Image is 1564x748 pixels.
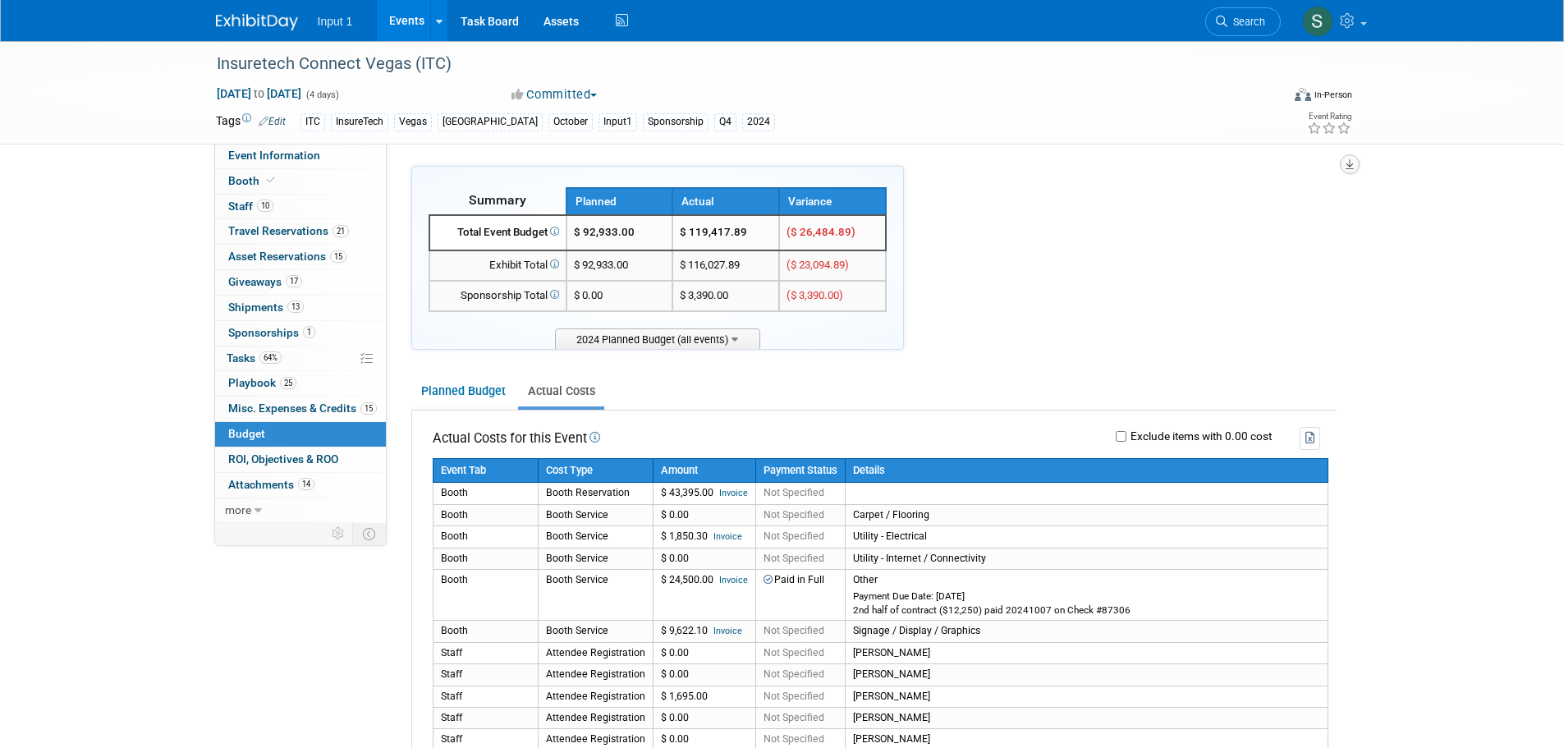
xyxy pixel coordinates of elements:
[433,686,538,707] td: Staff
[653,548,755,569] td: $ 0.00
[764,733,824,745] span: Not Specified
[764,530,824,542] span: Not Specified
[259,351,282,364] span: 64%
[259,116,286,127] a: Edit
[653,483,755,504] td: $ 43,395.00
[433,707,538,728] td: Staff
[713,531,742,542] a: Invoice
[764,625,824,636] span: Not Specified
[653,569,755,621] td: $ 24,500.00
[228,174,278,187] span: Booth
[215,346,386,371] a: Tasks64%
[574,226,635,238] span: $ 92,933.00
[469,192,526,208] span: Summary
[764,487,824,498] span: Not Specified
[433,504,538,525] td: Booth
[853,604,1320,617] div: 2nd half of contract ($12,250) paid 20241007 on Check #87306
[538,664,653,686] td: Attendee Registration
[228,149,320,162] span: Event Information
[845,458,1328,483] th: Details
[215,245,386,269] a: Asset Reservations15
[538,526,653,548] td: Booth Service
[538,569,653,621] td: Booth Service
[713,626,742,636] a: Invoice
[538,642,653,663] td: Attendee Registration
[643,113,709,131] div: Sponsorship
[324,523,353,544] td: Personalize Event Tab Strip
[779,188,886,215] th: Variance
[845,707,1328,728] td: [PERSON_NAME]
[433,569,538,621] td: Booth
[672,281,779,311] td: $ 3,390.00
[215,422,386,447] a: Budget
[215,371,386,396] a: Playbook25
[787,289,843,301] span: ($ 3,390.00)
[330,250,346,263] span: 15
[538,504,653,525] td: Booth Service
[280,377,296,389] span: 25
[653,621,755,642] td: $ 9,622.10
[538,548,653,569] td: Booth Service
[845,686,1328,707] td: [PERSON_NAME]
[538,621,653,642] td: Booth Service
[538,707,653,728] td: Attendee Registration
[764,668,824,680] span: Not Specified
[764,509,824,521] span: Not Specified
[228,301,304,314] span: Shipments
[303,326,315,338] span: 1
[215,169,386,194] a: Booth
[228,200,273,213] span: Staff
[215,296,386,320] a: Shipments13
[215,195,386,219] a: Staff10
[672,215,779,250] td: $ 119,417.89
[267,176,275,185] i: Booth reservation complete
[653,686,755,707] td: $ 1,695.00
[653,504,755,525] td: $ 0.00
[437,225,559,241] div: Total Event Budget
[228,275,302,288] span: Giveaways
[787,226,855,238] span: ($ 26,484.89)
[318,15,353,28] span: Input 1
[845,621,1328,642] td: Signage / Display / Graphics
[845,504,1328,525] td: Carpet / Flooring
[287,301,304,313] span: 13
[433,621,538,642] td: Booth
[228,250,346,263] span: Asset Reservations
[1227,16,1265,28] span: Search
[228,427,265,440] span: Budget
[566,188,673,215] th: Planned
[228,402,377,415] span: Misc. Expenses & Credits
[548,113,593,131] div: October
[719,488,748,498] a: Invoice
[437,258,559,273] div: Exhibit Total
[1314,89,1352,101] div: In-Person
[853,590,1320,603] div: Payment Due Date: [DATE]
[228,478,314,491] span: Attachments
[433,526,538,548] td: Booth
[433,458,538,483] th: Event Tab
[305,89,339,100] span: (4 days)
[333,225,349,237] span: 21
[215,144,386,168] a: Event Information
[228,326,315,339] span: Sponsorships
[251,87,267,100] span: to
[1126,431,1272,443] label: Exclude items with 0.00 cost
[714,113,736,131] div: Q4
[845,664,1328,686] td: [PERSON_NAME]
[433,427,600,449] td: Actual Costs for this Event
[764,712,824,723] span: Not Specified
[506,86,603,103] button: Committed
[216,112,286,131] td: Tags
[227,351,282,365] span: Tasks
[286,275,302,287] span: 17
[216,86,302,101] span: [DATE] [DATE]
[787,259,849,271] span: ($ 23,094.89)
[653,664,755,686] td: $ 0.00
[719,575,748,585] a: Invoice
[672,250,779,281] td: $ 116,027.89
[1205,7,1281,36] a: Search
[225,503,251,516] span: more
[1295,88,1311,101] img: Format-Inperson.png
[411,376,515,406] a: Planned Budget
[433,642,538,663] td: Staff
